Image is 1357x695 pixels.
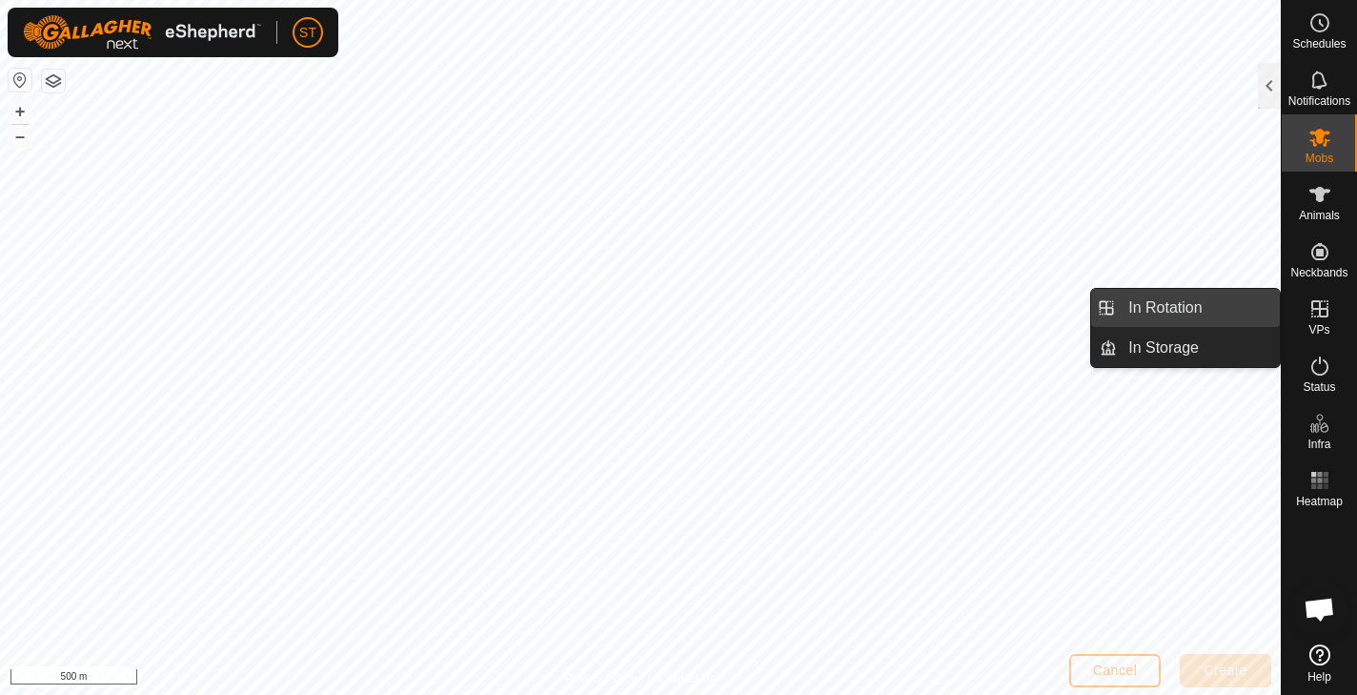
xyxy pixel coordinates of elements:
span: Mobs [1306,153,1333,164]
button: Reset Map [9,69,31,92]
span: In Rotation [1128,296,1202,319]
span: Notifications [1288,95,1350,107]
a: In Storage [1117,329,1280,367]
a: Open chat [1291,581,1348,638]
a: In Rotation [1117,289,1280,327]
button: + [9,100,31,123]
span: Animals [1299,210,1340,221]
button: – [9,125,31,148]
span: ST [299,23,316,43]
span: Help [1307,671,1331,683]
a: Contact Us [659,670,716,687]
img: Gallagher Logo [23,15,261,50]
li: In Storage [1091,329,1280,367]
span: Neckbands [1290,267,1347,278]
span: VPs [1308,324,1329,336]
span: Schedules [1292,38,1346,50]
span: In Storage [1128,337,1199,359]
span: Heatmap [1296,496,1343,507]
a: Help [1282,637,1357,690]
span: Status [1303,381,1335,393]
button: Map Layers [42,70,65,92]
li: In Rotation [1091,289,1280,327]
span: Infra [1307,439,1330,450]
a: Privacy Policy [565,670,637,687]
